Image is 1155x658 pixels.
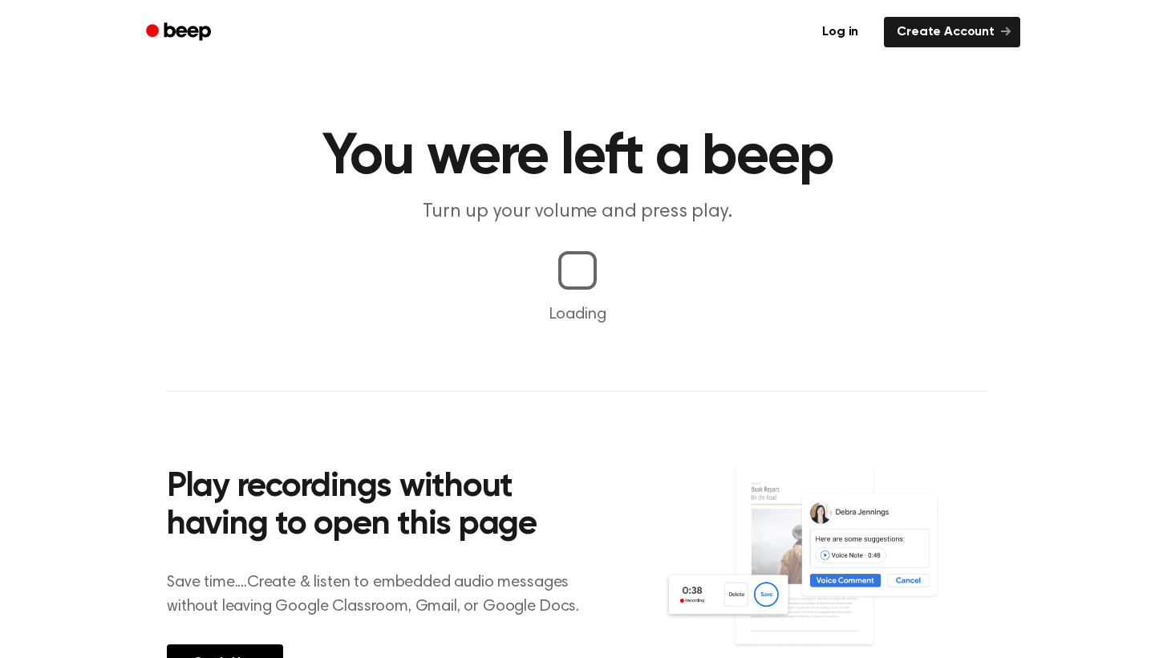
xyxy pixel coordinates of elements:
[167,128,988,186] h1: You were left a beep
[19,303,1136,327] p: Loading
[806,14,874,51] a: Log in
[884,17,1020,47] a: Create Account
[167,469,599,545] h2: Play recordings without having to open this page
[135,17,225,48] a: Beep
[269,199,885,225] p: Turn up your volume and press play.
[167,571,599,619] p: Save time....Create & listen to embedded audio messages without leaving Google Classroom, Gmail, ...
